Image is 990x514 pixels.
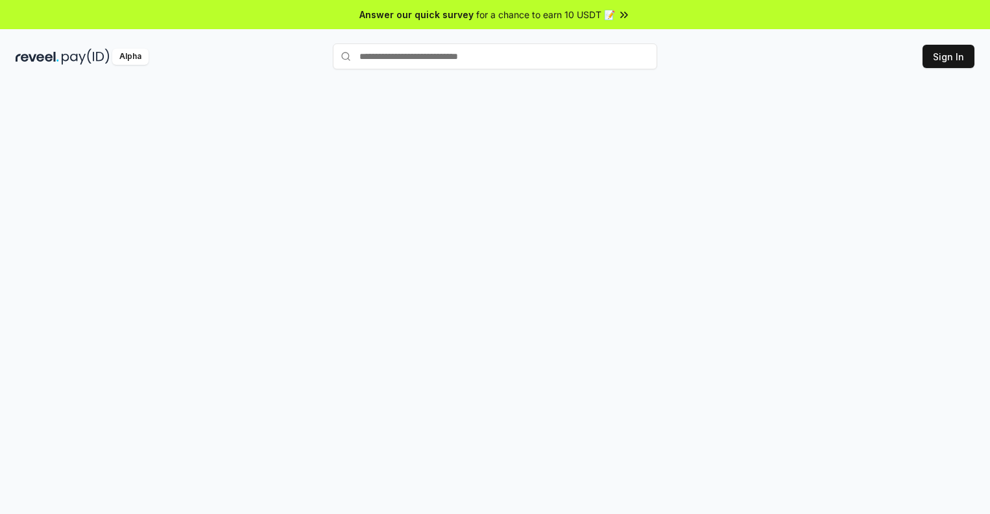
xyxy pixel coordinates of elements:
[62,49,110,65] img: pay_id
[16,49,59,65] img: reveel_dark
[923,45,974,68] button: Sign In
[112,49,149,65] div: Alpha
[359,8,474,21] span: Answer our quick survey
[476,8,615,21] span: for a chance to earn 10 USDT 📝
